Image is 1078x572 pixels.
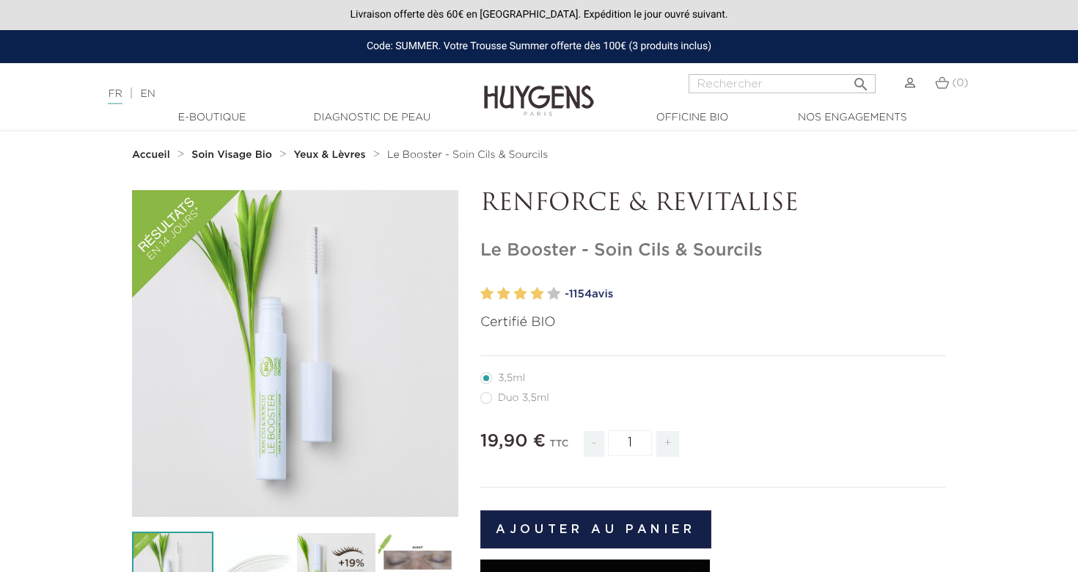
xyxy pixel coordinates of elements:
label: 3 [514,283,527,305]
h1: Le Booster - Soin Cils & Sourcils [480,240,946,261]
p: Certifié BIO [480,313,946,333]
a: FR [108,89,122,104]
a: Le Booster - Soin Cils & Sourcils [387,149,548,161]
span: 1154 [569,289,592,300]
strong: Yeux & Lèvres [294,150,366,160]
span: + [656,431,680,457]
strong: Soin Visage Bio [191,150,272,160]
label: 2 [497,283,510,305]
a: Diagnostic de peau [298,110,445,126]
a: Accueil [132,149,173,161]
a: Yeux & Lèvres [294,149,370,161]
a: E-Boutique [139,110,285,126]
p: RENFORCE & REVITALISE [480,190,946,218]
a: Soin Visage Bio [191,149,276,161]
span: (0) [952,78,968,88]
label: 1 [480,283,494,305]
input: Rechercher [689,74,876,93]
label: 4 [530,283,543,305]
span: - [584,431,604,457]
a: Nos engagements [779,110,925,126]
span: 19,90 € [480,432,546,450]
div: TTC [549,428,568,468]
label: 3,5ml [480,372,543,384]
i:  [852,71,870,89]
a: Officine Bio [619,110,766,126]
div: | [100,85,438,103]
input: Quantité [608,430,652,456]
a: -1154avis [565,283,946,305]
a: EN [140,89,155,99]
strong: Accueil [132,150,170,160]
button: Ajouter au panier [480,510,711,549]
button:  [848,70,874,90]
label: Duo 3,5ml [480,392,567,404]
img: Huygens [484,62,594,118]
label: 5 [547,283,560,305]
span: Le Booster - Soin Cils & Sourcils [387,150,548,160]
